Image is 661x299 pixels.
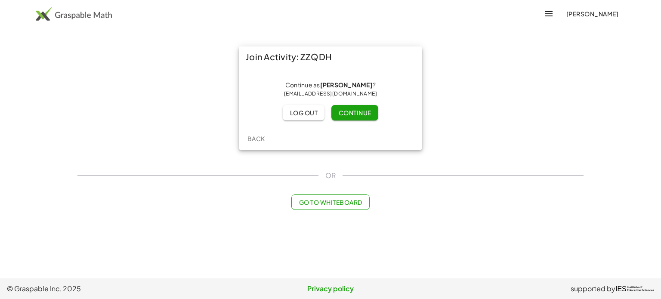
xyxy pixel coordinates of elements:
div: [EMAIL_ADDRESS][DOMAIN_NAME] [246,89,415,98]
span: OR [325,170,336,181]
button: Back [242,131,270,146]
span: supported by [571,284,615,294]
a: Privacy policy [222,284,438,294]
span: Back [247,135,265,142]
span: Institute of Education Sciences [627,286,654,292]
span: IES [615,285,627,293]
button: [PERSON_NAME] [559,6,625,22]
span: [PERSON_NAME] [566,10,618,18]
span: Log out [290,109,318,117]
span: Continue [338,109,371,117]
span: Go to Whiteboard [299,198,362,206]
button: Continue [331,105,378,120]
div: Continue as ? [246,81,415,98]
span: © Graspable Inc, 2025 [7,284,222,294]
button: Log out [283,105,324,120]
strong: [PERSON_NAME] [320,81,373,89]
div: Join Activity: ZZQDH [239,46,422,67]
button: Go to Whiteboard [291,194,369,210]
a: IESInstitute ofEducation Sciences [615,284,654,294]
